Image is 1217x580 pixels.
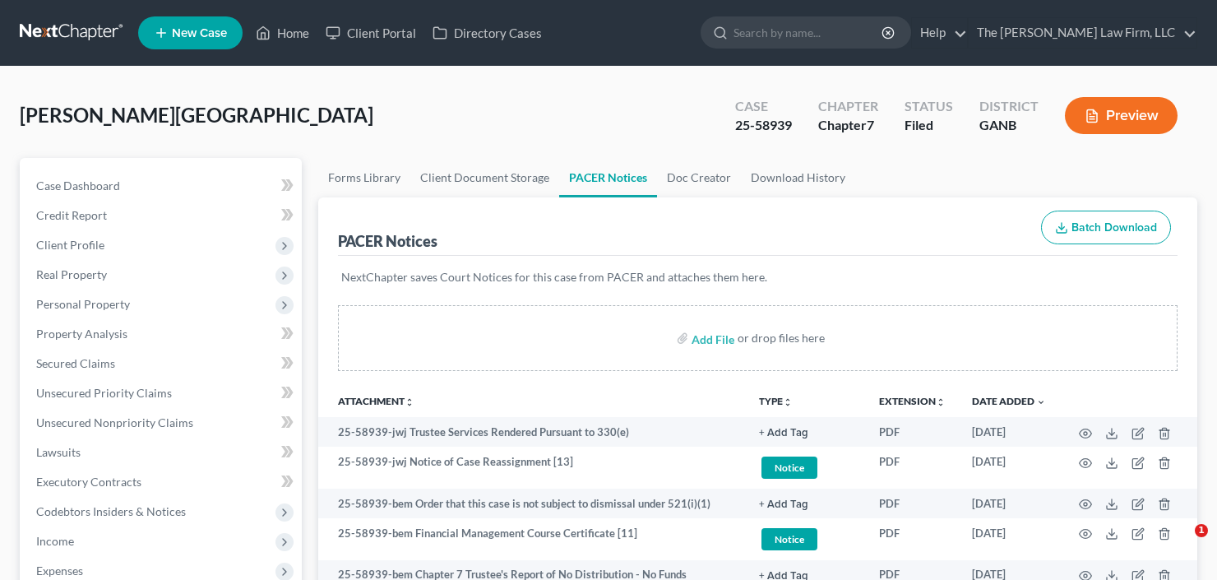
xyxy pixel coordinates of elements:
[23,171,302,201] a: Case Dashboard
[36,504,186,518] span: Codebtors Insiders & Notices
[866,417,959,447] td: PDF
[23,408,302,438] a: Unsecured Nonpriority Claims
[735,116,792,135] div: 25-58939
[36,238,104,252] span: Client Profile
[759,499,808,510] button: + Add Tag
[1041,211,1171,245] button: Batch Download
[318,417,746,447] td: 25-58939-jwj Trustee Services Rendered Pursuant to 330(e)
[969,18,1196,48] a: The [PERSON_NAME] Law Firm, LLC
[761,457,817,479] span: Notice
[36,386,172,400] span: Unsecured Priority Claims
[866,489,959,518] td: PDF
[36,179,120,193] span: Case Dashboard
[879,395,946,407] a: Extensionunfold_more
[318,518,746,560] td: 25-58939-bem Financial Management Course Certificate [11]
[979,97,1039,116] div: District
[867,117,874,132] span: 7
[912,18,967,48] a: Help
[248,18,317,48] a: Home
[759,428,808,438] button: + Add Tag
[759,454,853,481] a: Notice
[318,489,746,518] td: 25-58939-bem Order that this case is not subject to dismissal under 521(i)(1)
[1195,524,1208,537] span: 1
[959,518,1059,560] td: [DATE]
[172,27,227,39] span: New Case
[759,496,853,512] a: + Add Tag
[866,518,959,560] td: PDF
[424,18,550,48] a: Directory Cases
[1065,97,1178,134] button: Preview
[905,116,953,135] div: Filed
[759,425,853,440] a: + Add Tag
[36,445,81,459] span: Lawsuits
[23,201,302,230] a: Credit Report
[405,397,414,407] i: unfold_more
[866,447,959,489] td: PDF
[23,467,302,497] a: Executory Contracts
[338,231,437,251] div: PACER Notices
[735,97,792,116] div: Case
[20,103,373,127] span: [PERSON_NAME][GEOGRAPHIC_DATA]
[23,349,302,378] a: Secured Claims
[36,327,127,341] span: Property Analysis
[23,378,302,408] a: Unsecured Priority Claims
[972,395,1046,407] a: Date Added expand_more
[818,97,878,116] div: Chapter
[733,17,884,48] input: Search by name...
[1036,397,1046,407] i: expand_more
[783,397,793,407] i: unfold_more
[36,267,107,281] span: Real Property
[959,447,1059,489] td: [DATE]
[738,330,825,346] div: or drop files here
[936,397,946,407] i: unfold_more
[318,447,746,489] td: 25-58939-jwj Notice of Case Reassignment [13]
[317,18,424,48] a: Client Portal
[759,397,793,407] button: TYPEunfold_more
[1161,524,1201,564] iframe: Intercom live chat
[559,158,657,197] a: PACER Notices
[36,534,74,548] span: Income
[23,438,302,467] a: Lawsuits
[36,356,115,370] span: Secured Claims
[23,319,302,349] a: Property Analysis
[818,116,878,135] div: Chapter
[741,158,855,197] a: Download History
[1071,220,1157,234] span: Batch Download
[36,297,130,311] span: Personal Property
[657,158,741,197] a: Doc Creator
[36,415,193,429] span: Unsecured Nonpriority Claims
[959,417,1059,447] td: [DATE]
[36,564,83,578] span: Expenses
[905,97,953,116] div: Status
[410,158,559,197] a: Client Document Storage
[318,158,410,197] a: Forms Library
[959,489,1059,518] td: [DATE]
[36,475,141,489] span: Executory Contracts
[759,526,853,553] a: Notice
[761,528,817,550] span: Notice
[979,116,1039,135] div: GANB
[36,208,107,222] span: Credit Report
[338,395,414,407] a: Attachmentunfold_more
[341,269,1174,285] p: NextChapter saves Court Notices for this case from PACER and attaches them here.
